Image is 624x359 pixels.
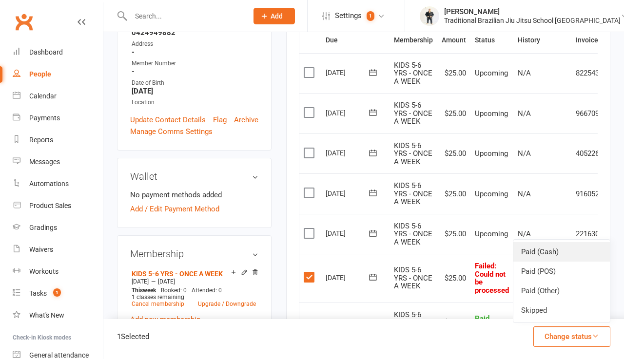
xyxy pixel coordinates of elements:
[394,310,432,335] span: KIDS 5-6 YRS - ONCE A WEEK
[130,315,200,324] a: Add new membership
[130,203,219,215] a: Add / Edit Payment Method
[437,133,470,174] td: $25.00
[394,181,432,206] span: KIDS 5-6 YRS - ONCE A WEEK
[533,326,610,347] button: Change status
[29,114,60,122] div: Payments
[13,85,103,107] a: Calendar
[158,278,175,285] span: [DATE]
[253,8,295,24] button: Add
[13,107,103,129] a: Payments
[192,287,222,294] span: Attended: 0
[132,287,143,294] span: This
[518,109,531,118] span: N/A
[132,301,184,307] a: Cancel membership
[132,98,258,107] div: Location
[571,53,608,94] td: 8225433
[13,304,103,326] a: What's New
[13,283,103,304] a: Tasks 1
[121,332,149,341] span: Selected
[29,246,53,253] div: Waivers
[571,173,608,214] td: 9160529
[13,41,103,63] a: Dashboard
[13,129,103,151] a: Reports
[132,270,223,278] a: KIDS 5-6 YRS - ONCE A WEEK
[129,278,258,285] div: —
[321,28,390,53] th: Due
[475,314,496,331] span: Paid (Cash)
[420,6,439,26] img: thumb_image1732515240.png
[394,101,432,126] span: KIDS 5-6 YRS - ONCE A WEEK
[132,78,258,88] div: Date of Birth
[132,87,258,95] strong: [DATE]
[394,265,432,290] span: KIDS 5-6 YRS - ONCE A WEEK
[394,61,432,86] span: KIDS 5-6 YRS - ONCE A WEEK
[29,224,57,231] div: Gradings
[29,180,69,188] div: Automations
[475,149,508,158] span: Upcoming
[29,202,71,209] div: Product Sales
[326,145,370,160] div: [DATE]
[335,5,362,27] span: Settings
[571,28,608,53] th: Invoice #
[326,186,370,201] div: [DATE]
[475,262,509,295] span: : Could not be processed
[130,248,258,259] h3: Membership
[13,261,103,283] a: Workouts
[132,48,258,57] strong: -
[326,226,370,241] div: [DATE]
[13,173,103,195] a: Automations
[198,301,256,307] a: Upgrade / Downgrade
[13,151,103,173] a: Messages
[394,222,432,246] span: KIDS 5-6 YRS - ONCE A WEEK
[132,294,184,301] span: 1 classes remaining
[475,229,508,238] span: Upcoming
[437,28,470,53] th: Amount
[29,311,64,319] div: What's New
[234,114,258,126] a: Archive
[271,12,283,20] span: Add
[132,39,258,49] div: Address
[132,278,149,285] span: [DATE]
[12,10,36,34] a: Clubworx
[444,16,621,25] div: Traditional Brazilian Jiu Jitsu School [GEOGRAPHIC_DATA]
[513,262,610,281] a: Paid (POS)
[326,105,370,120] div: [DATE]
[390,28,437,53] th: Membership
[29,158,60,166] div: Messages
[571,93,608,133] td: 9667096
[518,189,531,198] span: N/A
[571,133,608,174] td: 4052269
[437,254,470,302] td: $25.00
[444,7,621,16] div: [PERSON_NAME]
[367,11,374,21] span: 1
[437,93,470,133] td: $25.00
[129,287,158,294] div: week
[132,67,258,76] strong: -
[132,59,258,68] div: Member Number
[470,28,513,53] th: Status
[29,70,51,78] div: People
[326,65,370,80] div: [DATE]
[513,28,571,53] th: History
[571,214,608,254] td: 2216300
[518,229,531,238] span: N/A
[213,114,227,126] a: Flag
[394,141,432,166] span: KIDS 5-6 YRS - ONCE A WEEK
[513,301,610,320] a: Skipped
[117,331,149,342] div: 1
[29,289,47,297] div: Tasks
[29,136,53,144] div: Reports
[130,171,258,182] h3: Wallet
[29,267,58,275] div: Workouts
[326,270,370,285] div: [DATE]
[475,69,508,77] span: Upcoming
[13,239,103,261] a: Waivers
[513,281,610,301] a: Paid (Other)
[29,351,89,359] div: General attendance
[128,9,241,23] input: Search...
[437,302,470,343] td: $25.00
[475,189,508,198] span: Upcoming
[518,69,531,77] span: N/A
[326,314,370,329] div: [DATE]
[130,114,206,126] a: Update Contact Details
